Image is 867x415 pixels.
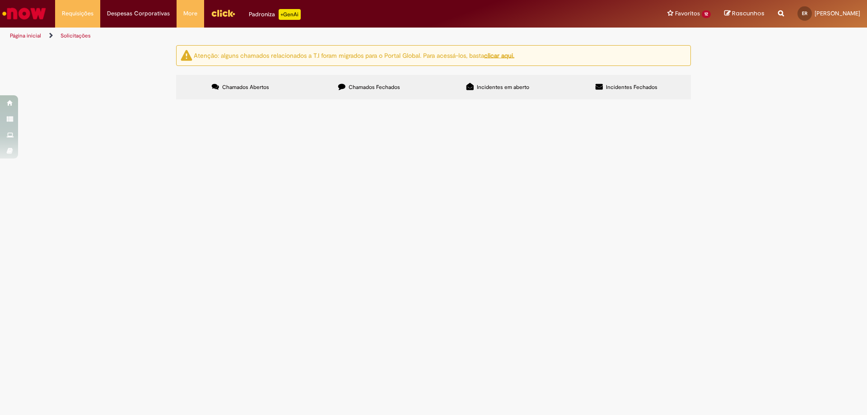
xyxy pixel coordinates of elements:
span: [PERSON_NAME] [815,9,860,17]
a: clicar aqui. [484,51,514,59]
img: ServiceNow [1,5,47,23]
span: Chamados Fechados [349,84,400,91]
span: Despesas Corporativas [107,9,170,18]
div: Padroniza [249,9,301,20]
img: click_logo_yellow_360x200.png [211,6,235,20]
span: Favoritos [675,9,700,18]
span: ER [802,10,807,16]
span: 12 [702,10,711,18]
span: Incidentes em aberto [477,84,529,91]
p: +GenAi [279,9,301,20]
a: Rascunhos [724,9,764,18]
a: Página inicial [10,32,41,39]
span: Requisições [62,9,93,18]
span: Rascunhos [732,9,764,18]
span: More [183,9,197,18]
span: Incidentes Fechados [606,84,657,91]
a: Solicitações [61,32,91,39]
span: Chamados Abertos [222,84,269,91]
ul: Trilhas de página [7,28,571,44]
ng-bind-html: Atenção: alguns chamados relacionados a T.I foram migrados para o Portal Global. Para acessá-los,... [194,51,514,59]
